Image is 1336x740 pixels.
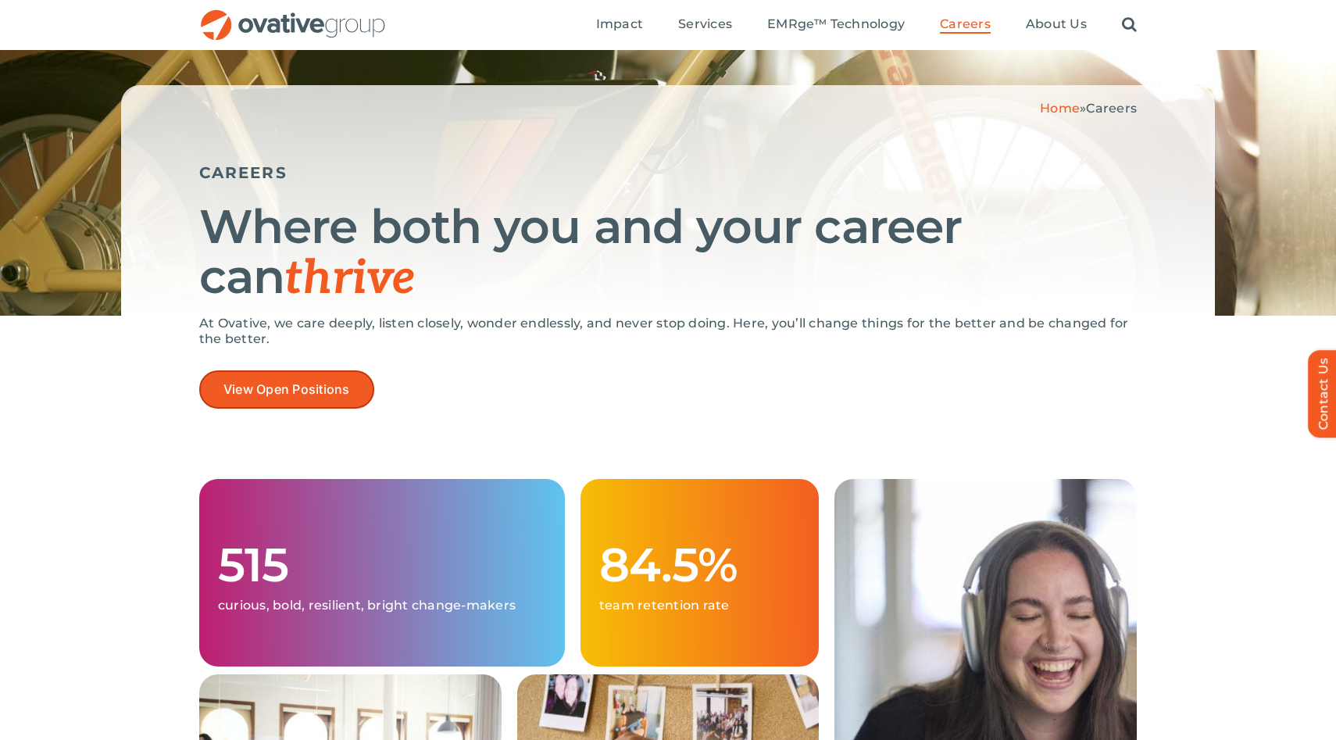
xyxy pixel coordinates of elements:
[596,16,643,34] a: Impact
[940,16,991,32] span: Careers
[1122,16,1137,34] a: Search
[199,8,387,23] a: OG_Full_horizontal_RGB
[218,540,546,590] h1: 515
[599,540,800,590] h1: 84.5%
[678,16,732,34] a: Services
[223,382,350,397] span: View Open Positions
[199,370,374,409] a: View Open Positions
[199,316,1137,347] p: At Ovative, we care deeply, listen closely, wonder endlessly, and never stop doing. Here, you’ll ...
[767,16,905,34] a: EMRge™ Technology
[1026,16,1087,34] a: About Us
[678,16,732,32] span: Services
[596,16,643,32] span: Impact
[1040,101,1080,116] a: Home
[1086,101,1137,116] span: Careers
[284,251,415,307] span: thrive
[599,598,800,613] p: team retention rate
[1026,16,1087,32] span: About Us
[199,163,1137,182] h5: CAREERS
[940,16,991,34] a: Careers
[767,16,905,32] span: EMRge™ Technology
[199,202,1137,304] h1: Where both you and your career can
[1040,101,1137,116] span: »
[218,598,546,613] p: curious, bold, resilient, bright change-makers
